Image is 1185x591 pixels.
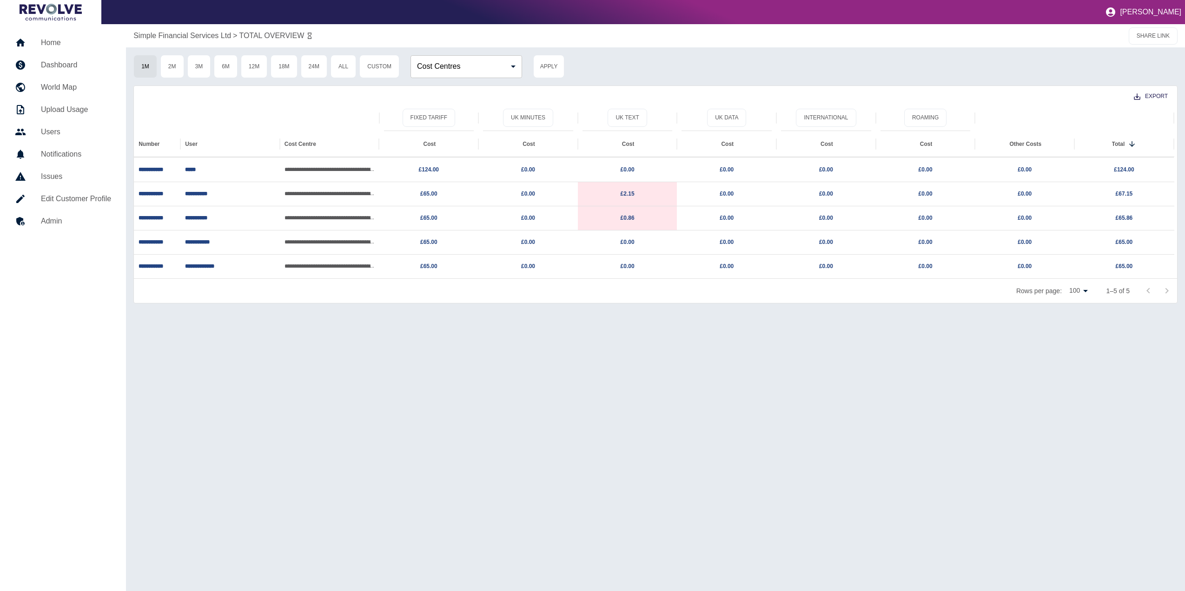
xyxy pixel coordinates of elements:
[1116,263,1133,269] a: £65.00
[621,215,635,221] a: £0.86
[720,263,734,269] a: £0.00
[1125,138,1139,151] button: Sort
[533,55,564,78] button: Apply
[1066,284,1091,297] div: 100
[521,215,535,221] a: £0.00
[819,263,833,269] a: £0.00
[521,263,535,269] a: £0.00
[271,55,297,78] button: 18M
[20,4,82,20] img: Logo
[419,166,439,173] a: £124.00
[285,141,316,147] div: Cost Centre
[523,141,535,147] div: Cost
[420,239,437,245] a: £65.00
[1126,88,1175,105] button: Export
[185,141,198,147] div: User
[720,215,734,221] a: £0.00
[621,263,635,269] a: £0.00
[721,141,734,147] div: Cost
[1018,263,1032,269] a: £0.00
[521,166,535,173] a: £0.00
[420,215,437,221] a: £65.00
[403,109,456,127] button: Fixed Tariff
[1018,166,1032,173] a: £0.00
[819,215,833,221] a: £0.00
[331,55,356,78] button: All
[521,190,535,197] a: £0.00
[41,216,111,227] h5: Admin
[301,55,327,78] button: 24M
[919,166,933,173] a: £0.00
[7,98,119,121] a: Upload Usage
[621,239,635,245] a: £0.00
[41,126,111,138] h5: Users
[1116,190,1133,197] a: £67.15
[819,190,833,197] a: £0.00
[1112,141,1125,147] div: Total
[187,55,211,78] button: 3M
[904,109,947,127] button: Roaming
[214,55,238,78] button: 6M
[7,143,119,165] a: Notifications
[7,165,119,188] a: Issues
[1106,286,1130,295] p: 1–5 of 5
[7,188,119,210] a: Edit Customer Profile
[7,121,119,143] a: Users
[920,141,933,147] div: Cost
[1114,166,1134,173] a: £124.00
[7,76,119,98] a: World Map
[621,166,635,173] a: £0.00
[796,109,856,127] button: International
[420,263,437,269] a: £65.00
[503,109,553,127] button: UK Minutes
[622,141,635,147] div: Cost
[819,239,833,245] a: £0.00
[621,190,635,197] a: £2.15
[7,32,119,54] a: Home
[359,55,399,78] button: Custom
[720,239,734,245] a: £0.00
[1116,215,1133,221] a: £65.86
[1009,141,1041,147] div: Other Costs
[41,149,111,160] h5: Notifications
[241,55,267,78] button: 12M
[919,239,933,245] a: £0.00
[420,190,437,197] a: £65.00
[41,193,111,204] h5: Edit Customer Profile
[1016,286,1062,295] p: Rows per page:
[608,109,647,127] button: UK Text
[7,210,119,232] a: Admin
[919,263,933,269] a: £0.00
[160,55,184,78] button: 2M
[1120,8,1181,16] p: [PERSON_NAME]
[919,190,933,197] a: £0.00
[720,166,734,173] a: £0.00
[41,37,111,48] h5: Home
[821,141,833,147] div: Cost
[7,54,119,76] a: Dashboard
[919,215,933,221] a: £0.00
[41,104,111,115] h5: Upload Usage
[41,82,111,93] h5: World Map
[233,30,237,41] p: >
[133,30,231,41] a: Simple Financial Services Ltd
[41,171,111,182] h5: Issues
[1018,215,1032,221] a: £0.00
[423,141,436,147] div: Cost
[707,109,746,127] button: UK Data
[720,190,734,197] a: £0.00
[1018,190,1032,197] a: £0.00
[1101,3,1185,21] button: [PERSON_NAME]
[1129,27,1178,45] button: SHARE LINK
[1116,239,1133,245] a: £65.00
[139,141,159,147] div: Number
[133,55,157,78] button: 1M
[41,59,111,71] h5: Dashboard
[1018,239,1032,245] a: £0.00
[521,239,535,245] a: £0.00
[819,166,833,173] a: £0.00
[239,30,304,41] a: TOTAL OVERVIEW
